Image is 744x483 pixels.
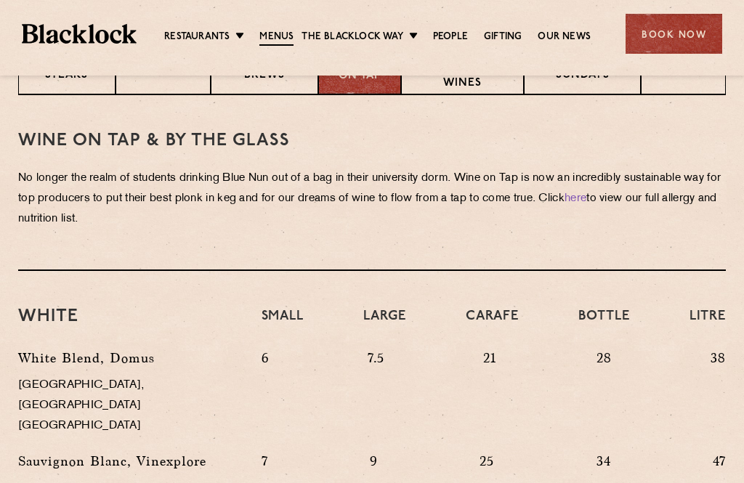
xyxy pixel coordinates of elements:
a: here [565,193,586,204]
p: Sauvignon Blanc, Vinexplore [18,451,240,471]
a: Gifting [484,30,522,44]
h3: WINE on tap & by the glass [18,131,726,150]
p: No longer the realm of students drinking Blue Nun out of a bag in their university dorm. Wine on ... [18,169,726,230]
p: [GEOGRAPHIC_DATA], [GEOGRAPHIC_DATA] [GEOGRAPHIC_DATA] [18,376,240,437]
a: Menus [259,30,294,46]
div: Book Now [626,14,722,54]
p: White Blend, Domus [18,348,240,368]
p: 28 [597,348,612,444]
p: 21 [483,348,497,444]
h4: Large [363,307,405,341]
a: Restaurants [164,30,230,44]
h4: Small [262,307,304,341]
a: People [433,30,468,44]
a: Our News [538,30,591,44]
h3: White [18,307,240,326]
h4: Bottle [578,307,629,341]
p: 38 [711,348,726,444]
p: 6 [262,348,269,444]
p: 7.5 [368,348,384,444]
img: BL_Textured_Logo-footer-cropped.svg [22,24,137,44]
h4: Litre [690,307,726,341]
a: The Blacklock Way [302,30,403,44]
h4: Carafe [466,307,519,341]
